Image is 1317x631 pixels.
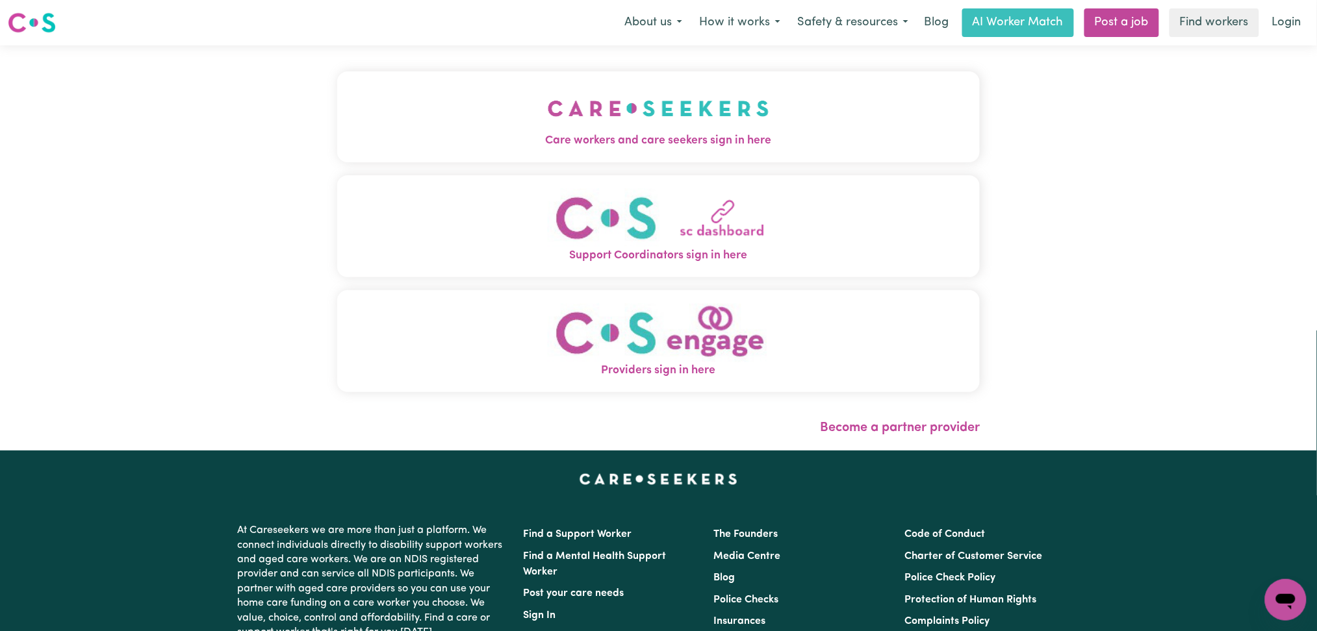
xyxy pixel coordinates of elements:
a: Insurances [714,616,766,626]
button: About us [616,9,691,36]
a: Post a job [1084,8,1159,37]
button: How it works [691,9,789,36]
a: Find a Support Worker [524,529,632,539]
a: Complaints Policy [904,616,990,626]
a: Blog [917,8,957,37]
a: Police Check Policy [904,573,995,583]
a: Charter of Customer Service [904,551,1042,562]
span: Support Coordinators sign in here [337,247,980,264]
a: Find a Mental Health Support Worker [524,551,667,577]
button: Care workers and care seekers sign in here [337,71,980,162]
a: Careseekers logo [8,8,56,38]
a: Sign In [524,610,556,621]
a: Login [1264,8,1309,37]
a: Blog [714,573,735,583]
a: Code of Conduct [904,529,985,539]
a: Find workers [1170,8,1259,37]
a: Media Centre [714,551,781,562]
button: Support Coordinators sign in here [337,175,980,277]
a: Protection of Human Rights [904,595,1036,605]
a: AI Worker Match [962,8,1074,37]
span: Providers sign in here [337,362,980,379]
a: Careseekers home page [580,474,737,484]
button: Providers sign in here [337,290,980,392]
a: Become a partner provider [820,421,980,434]
a: Post your care needs [524,588,624,599]
a: Police Checks [714,595,779,605]
iframe: Button to launch messaging window [1265,579,1307,621]
img: Careseekers logo [8,11,56,34]
button: Safety & resources [789,9,917,36]
a: The Founders [714,529,778,539]
span: Care workers and care seekers sign in here [337,132,980,149]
